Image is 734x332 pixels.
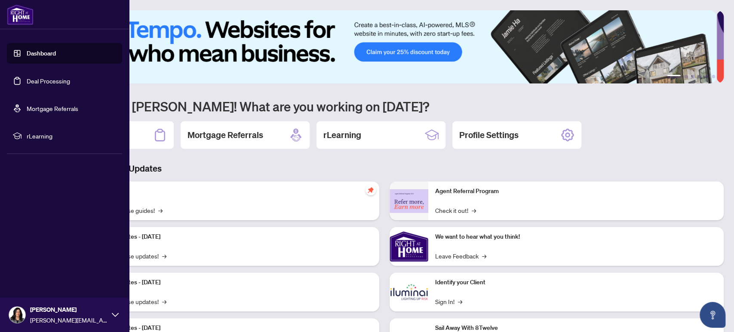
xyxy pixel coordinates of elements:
a: Leave Feedback→ [435,251,486,261]
img: logo [7,4,34,25]
span: pushpin [365,185,376,195]
h2: rLearning [323,129,361,141]
p: Agent Referral Program [435,187,717,196]
button: 4 [698,75,701,78]
button: 2 [684,75,688,78]
img: Slide 0 [45,10,716,83]
span: → [162,251,166,261]
p: Platform Updates - [DATE] [90,232,372,242]
h2: Mortgage Referrals [187,129,263,141]
button: 1 [667,75,681,78]
a: Sign In!→ [435,297,462,306]
p: We want to hear what you think! [435,232,717,242]
button: 3 [691,75,694,78]
p: Identify your Client [435,278,717,287]
button: 6 [712,75,715,78]
a: Deal Processing [27,77,70,85]
button: 5 [705,75,708,78]
h3: Brokerage & Industry Updates [45,163,724,175]
span: → [482,251,486,261]
p: Platform Updates - [DATE] [90,278,372,287]
button: Open asap [700,302,725,328]
span: → [158,206,163,215]
a: Mortgage Referrals [27,105,78,112]
span: [PERSON_NAME][EMAIL_ADDRESS][PERSON_NAME][DOMAIN_NAME] [30,315,107,325]
img: We want to hear what you think! [390,227,428,266]
span: → [458,297,462,306]
span: rLearning [27,131,116,141]
h1: Welcome back [PERSON_NAME]! What are you working on [DATE]? [45,98,724,114]
img: Identify your Client [390,273,428,311]
img: Agent Referral Program [390,189,428,213]
p: Self-Help [90,187,372,196]
h2: Profile Settings [459,129,519,141]
span: → [162,297,166,306]
img: Profile Icon [9,307,25,323]
a: Dashboard [27,49,56,57]
span: [PERSON_NAME] [30,305,107,314]
span: → [472,206,476,215]
a: Check it out!→ [435,206,476,215]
